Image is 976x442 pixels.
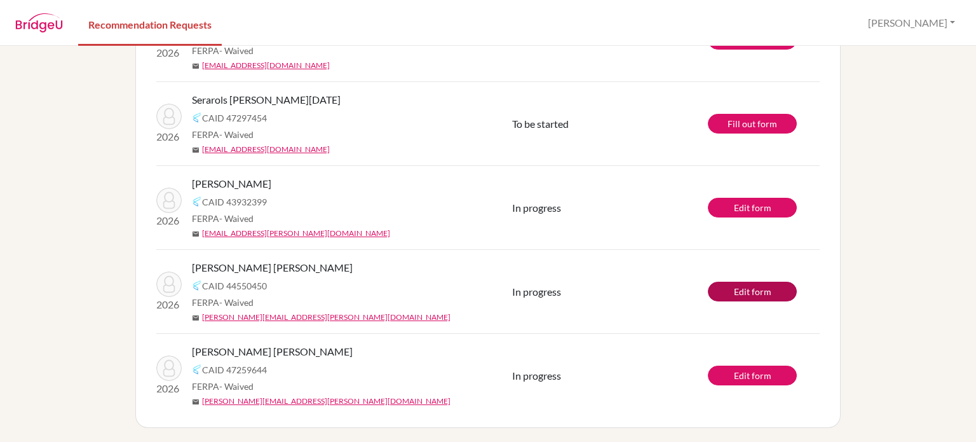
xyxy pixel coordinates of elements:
img: Common App logo [192,197,202,207]
img: Mayen, Mayela [156,188,182,213]
span: CAID 47259644 [202,363,267,376]
a: Edit form [708,366,797,385]
p: 2026 [156,45,182,60]
span: - Waived [219,381,254,392]
span: To be started [512,34,569,46]
span: - Waived [219,213,254,224]
span: Serarols [PERSON_NAME][DATE] [192,92,341,107]
span: FERPA [192,44,254,57]
span: - Waived [219,129,254,140]
a: [EMAIL_ADDRESS][DOMAIN_NAME] [202,144,330,155]
span: mail [192,62,200,70]
a: [PERSON_NAME][EMAIL_ADDRESS][PERSON_NAME][DOMAIN_NAME] [202,312,451,323]
img: Ortiz Puente, Maria Elena [156,356,182,381]
a: Edit form [708,198,797,218]
p: 2026 [156,381,182,396]
img: Common App logo [192,280,202,291]
span: In progress [512,369,561,382]
p: 2026 [156,129,182,144]
span: mail [192,398,200,406]
span: To be started [512,118,569,130]
p: 2026 [156,297,182,312]
img: Liou, Ashley Chia Yu [156,272,182,297]
span: mail [192,230,200,238]
img: BridgeU logo [15,13,63,32]
span: In progress [512,202,561,214]
img: Common App logo [192,364,202,375]
span: CAID 47297454 [202,111,267,125]
p: 2026 [156,213,182,228]
span: FERPA [192,296,254,309]
span: [PERSON_NAME] [PERSON_NAME] [192,260,353,275]
span: [PERSON_NAME] [PERSON_NAME] [192,344,353,359]
span: CAID 43932399 [202,195,267,209]
span: FERPA [192,380,254,393]
a: [EMAIL_ADDRESS][DOMAIN_NAME] [202,60,330,71]
span: [PERSON_NAME] [192,176,271,191]
span: CAID 44550450 [202,279,267,293]
a: Recommendation Requests [78,2,222,46]
button: [PERSON_NAME] [862,11,961,35]
a: Fill out form [708,114,797,134]
span: - Waived [219,297,254,308]
span: - Waived [219,45,254,56]
a: [EMAIL_ADDRESS][PERSON_NAME][DOMAIN_NAME] [202,228,390,239]
span: mail [192,314,200,322]
span: mail [192,146,200,154]
img: Common App logo [192,113,202,123]
a: [PERSON_NAME][EMAIL_ADDRESS][PERSON_NAME][DOMAIN_NAME] [202,396,451,407]
a: Edit form [708,282,797,301]
span: In progress [512,286,561,298]
span: FERPA [192,128,254,141]
span: FERPA [192,212,254,225]
img: Serarols Pacas, Lucia [156,104,182,129]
